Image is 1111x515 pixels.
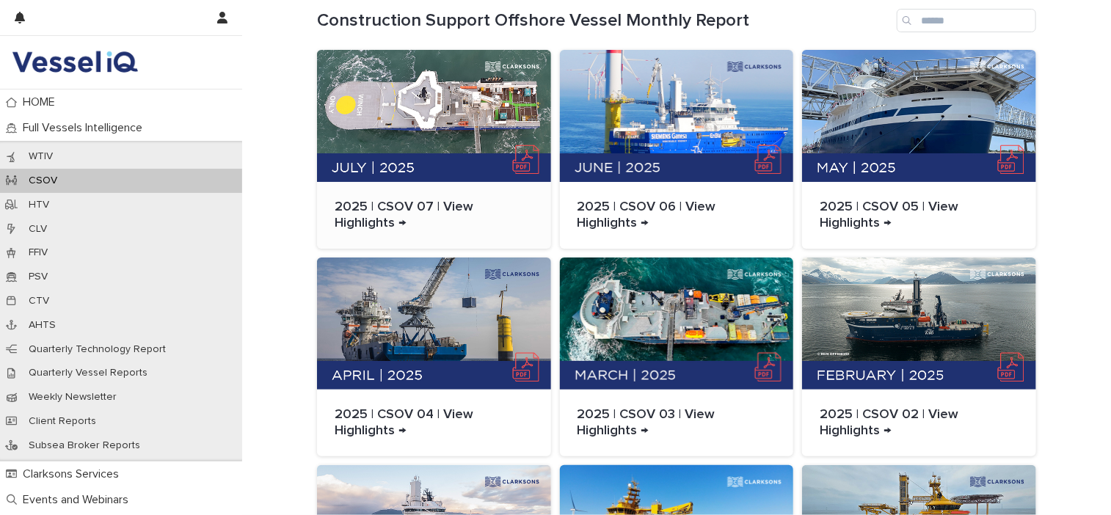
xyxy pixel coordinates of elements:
p: Client Reports [17,415,108,428]
p: Weekly Newsletter [17,391,128,403]
p: Subsea Broker Reports [17,439,152,452]
p: Full Vessels Intelligence [17,121,154,135]
p: AHTS [17,319,68,332]
img: DY2harLS7Ky7oFY6OHCp [12,48,138,77]
a: 2025 | CSOV 05 | View Highlights → [802,50,1036,249]
p: 2025 | CSOV 02 | View Highlights → [820,407,1019,439]
a: 2025 | CSOV 07 | View Highlights → [317,50,551,249]
p: CSOV [17,175,69,187]
p: 2025 | CSOV 05 | View Highlights → [820,200,1019,231]
p: WTIV [17,150,65,163]
a: 2025 | CSOV 06 | View Highlights → [560,50,794,249]
p: HOME [17,95,67,109]
p: FFIV [17,246,59,259]
a: 2025 | CSOV 04 | View Highlights → [317,257,551,456]
p: PSV [17,271,59,283]
p: HTV [17,199,61,211]
p: 2025 | CSOV 07 | View Highlights → [335,200,533,231]
p: Events and Webinars [17,493,140,507]
p: Clarksons Services [17,467,131,481]
p: 2025 | CSOV 03 | View Highlights → [578,407,776,439]
p: 2025 | CSOV 04 | View Highlights → [335,407,533,439]
a: 2025 | CSOV 02 | View Highlights → [802,257,1036,456]
p: 2025 | CSOV 06 | View Highlights → [578,200,776,231]
a: 2025 | CSOV 03 | View Highlights → [560,257,794,456]
input: Search [897,9,1036,32]
h1: Construction Support Offshore Vessel Monthly Report [317,10,891,32]
p: Quarterly Technology Report [17,343,178,356]
p: Quarterly Vessel Reports [17,367,159,379]
p: CLV [17,223,59,235]
p: CTV [17,295,61,307]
